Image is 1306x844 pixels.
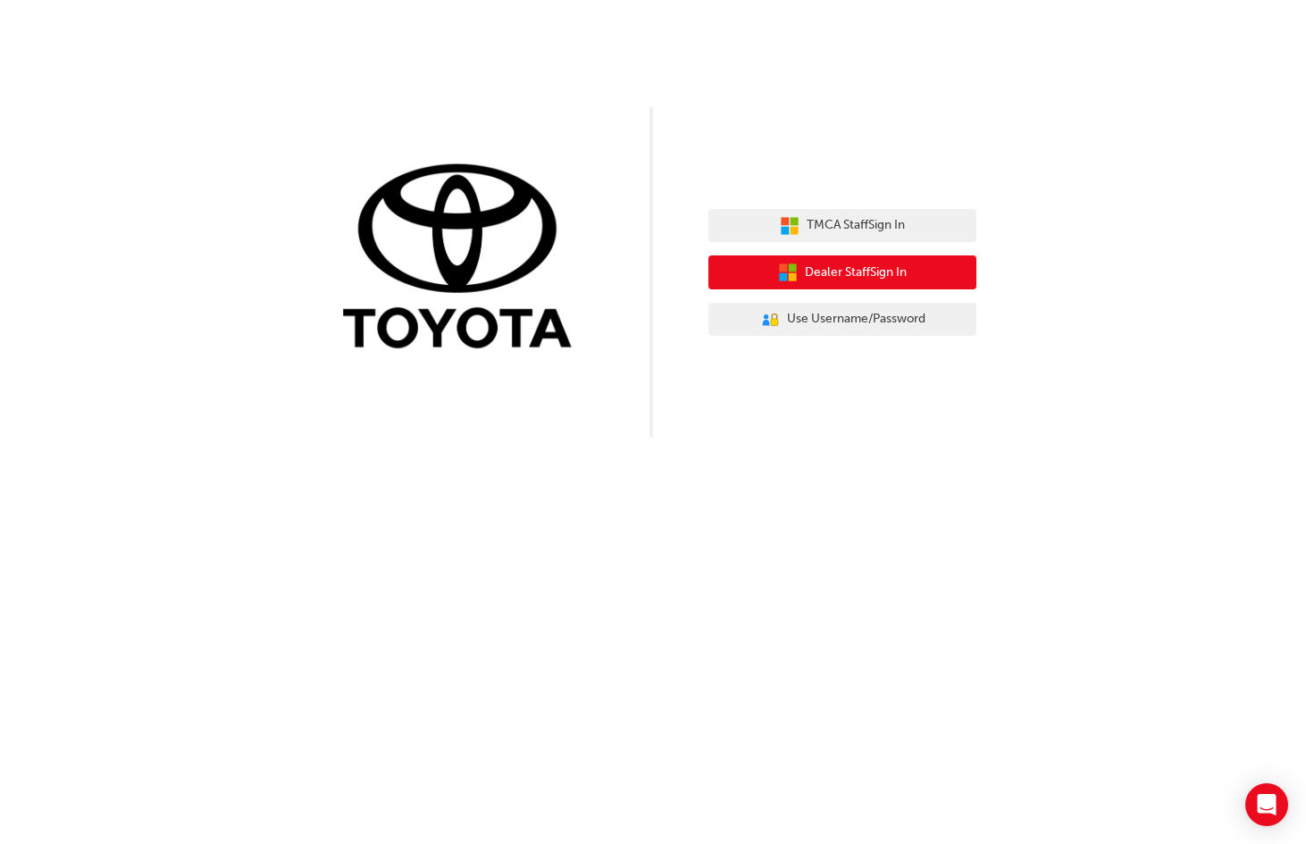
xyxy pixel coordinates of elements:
button: Use Username/Password [708,303,976,337]
button: TMCA StaffSign In [708,209,976,243]
span: Dealer Staff Sign In [805,263,907,283]
div: Open Intercom Messenger [1245,783,1288,826]
span: TMCA Staff Sign In [807,215,905,236]
img: Trak [330,160,598,357]
button: Dealer StaffSign In [708,255,976,289]
span: Use Username/Password [787,309,925,330]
